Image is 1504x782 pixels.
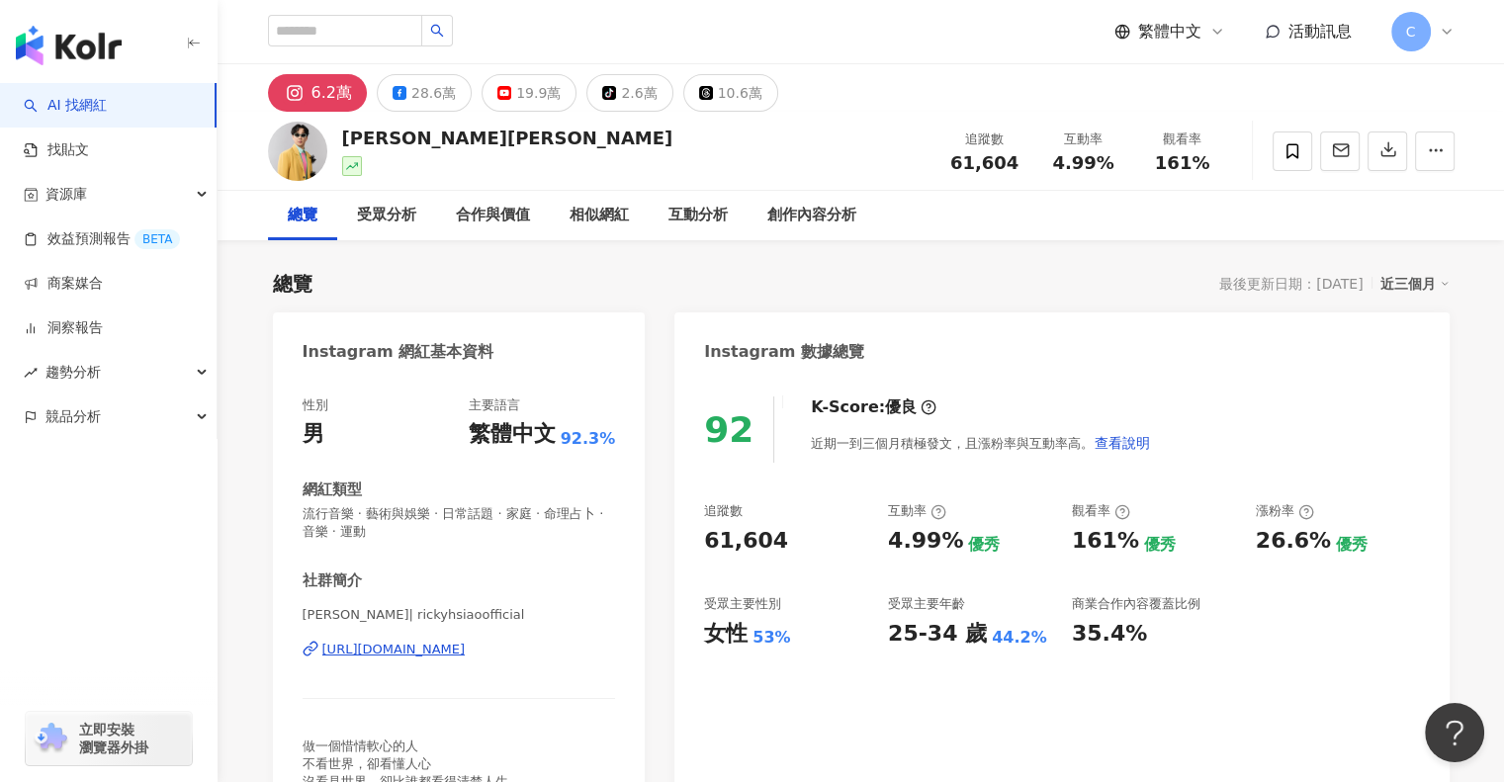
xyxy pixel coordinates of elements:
img: logo [16,26,122,65]
div: 2.6萬 [621,79,657,107]
div: 6.2萬 [311,79,352,107]
div: 161% [1072,526,1139,557]
div: K-Score : [811,396,936,418]
a: searchAI 找網紅 [24,96,107,116]
div: 漲粉率 [1256,502,1314,520]
div: 受眾分析 [357,204,416,227]
div: 近三個月 [1380,271,1450,297]
div: 61,604 [704,526,788,557]
div: 優秀 [968,534,1000,556]
img: KOL Avatar [268,122,327,181]
div: 92 [704,409,753,450]
span: rise [24,366,38,380]
div: 優良 [885,396,917,418]
button: 6.2萬 [268,74,367,112]
div: 53% [752,627,790,649]
span: 92.3% [561,428,616,450]
div: 互動分析 [668,204,728,227]
div: 受眾主要年齡 [888,595,965,613]
div: 女性 [704,619,748,650]
div: 繁體中文 [469,419,556,450]
div: 優秀 [1144,534,1176,556]
button: 10.6萬 [683,74,778,112]
span: 資源庫 [45,172,87,217]
div: 近期一到三個月積極發文，且漲粉率與互動率高。 [811,423,1151,463]
div: 商業合作內容覆蓋比例 [1072,595,1200,613]
span: 4.99% [1052,153,1113,173]
button: 2.6萬 [586,74,672,112]
a: 商案媒合 [24,274,103,294]
span: 161% [1155,153,1210,173]
div: Instagram 網紅基本資料 [303,341,494,363]
a: [URL][DOMAIN_NAME] [303,641,616,658]
span: 活動訊息 [1288,22,1352,41]
button: 查看說明 [1094,423,1151,463]
div: 28.6萬 [411,79,456,107]
span: search [430,24,444,38]
span: [PERSON_NAME]| rickyhsiaoofficial [303,606,616,624]
div: 總覽 [288,204,317,227]
span: 趨勢分析 [45,350,101,394]
div: 社群簡介 [303,570,362,591]
div: 主要語言 [469,396,520,414]
div: 總覽 [273,270,312,298]
img: chrome extension [32,723,70,754]
div: 追蹤數 [704,502,743,520]
div: 網紅類型 [303,479,362,500]
button: 28.6萬 [377,74,472,112]
div: Instagram 數據總覽 [704,341,864,363]
a: 洞察報告 [24,318,103,338]
div: 25-34 歲 [888,619,987,650]
div: 合作與價值 [456,204,530,227]
div: 觀看率 [1145,130,1220,149]
div: 優秀 [1336,534,1368,556]
span: 立即安裝 瀏覽器外掛 [79,721,148,756]
div: 19.9萬 [516,79,561,107]
a: chrome extension立即安裝 瀏覽器外掛 [26,712,192,765]
div: 男 [303,419,324,450]
span: 流行音樂 · 藝術與娛樂 · 日常話題 · 家庭 · 命理占卜 · 音樂 · 運動 [303,505,616,541]
div: [URL][DOMAIN_NAME] [322,641,466,658]
span: 查看說明 [1095,435,1150,451]
div: [PERSON_NAME][PERSON_NAME] [342,126,673,150]
div: 性別 [303,396,328,414]
span: 61,604 [950,152,1018,173]
div: 互動率 [888,502,946,520]
div: 35.4% [1072,619,1147,650]
div: 44.2% [992,627,1047,649]
div: 創作內容分析 [767,204,856,227]
iframe: Help Scout Beacon - Open [1425,703,1484,762]
div: 受眾主要性別 [704,595,781,613]
div: 10.6萬 [718,79,762,107]
div: 互動率 [1046,130,1121,149]
div: 追蹤數 [947,130,1022,149]
div: 觀看率 [1072,502,1130,520]
div: 26.6% [1256,526,1331,557]
button: 19.9萬 [482,74,576,112]
span: 繁體中文 [1138,21,1201,43]
a: 找貼文 [24,140,89,160]
div: 最後更新日期：[DATE] [1219,276,1363,292]
a: 效益預測報告BETA [24,229,180,249]
span: C [1406,21,1416,43]
div: 相似網紅 [570,204,629,227]
div: 4.99% [888,526,963,557]
span: 競品分析 [45,394,101,439]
